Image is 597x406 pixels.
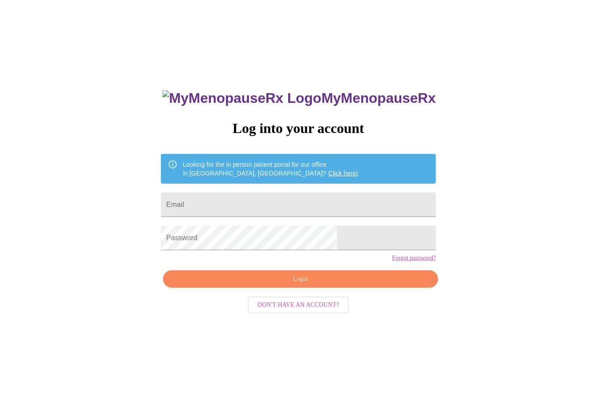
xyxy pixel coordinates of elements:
[328,170,358,177] a: Click here!
[161,120,436,136] h3: Log into your account
[173,274,428,285] span: Login
[392,255,436,262] a: Forgot password?
[246,301,351,308] a: Don't have an account?
[162,90,321,106] img: MyMenopauseRx Logo
[258,300,339,311] span: Don't have an account?
[248,297,349,314] button: Don't have an account?
[183,157,358,181] div: Looking for the in person patient portal for our office in [GEOGRAPHIC_DATA], [GEOGRAPHIC_DATA]?
[162,90,436,106] h3: MyMenopauseRx
[163,270,438,288] button: Login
